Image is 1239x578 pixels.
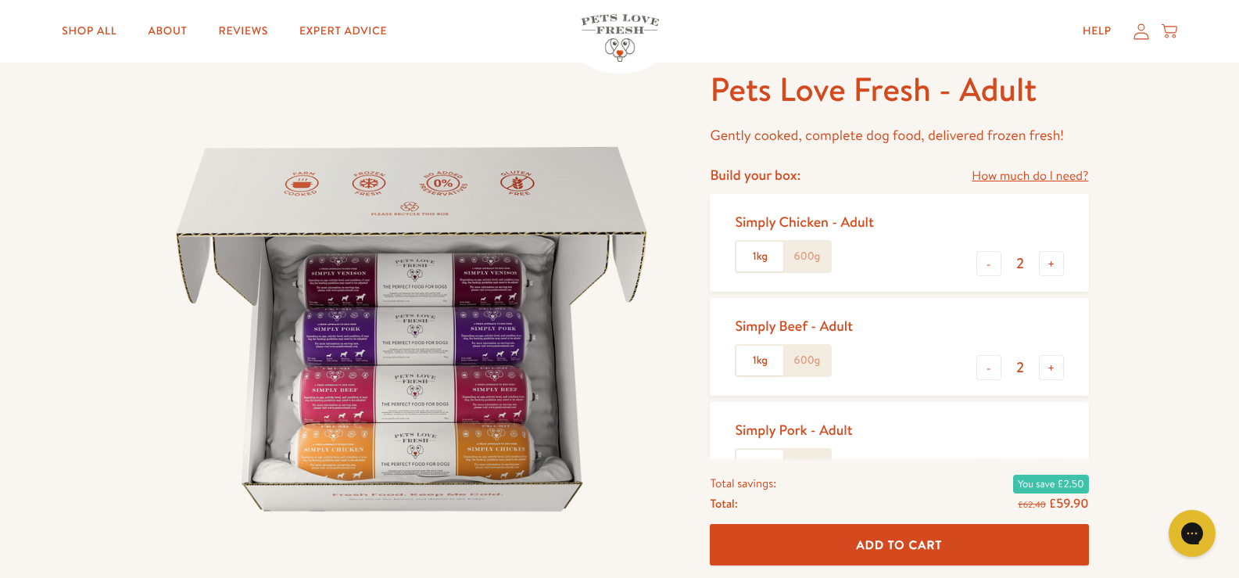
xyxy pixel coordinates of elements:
[1039,355,1064,380] button: +
[783,450,830,479] label: 600g
[1049,495,1089,512] span: £59.90
[710,494,737,514] span: Total:
[135,16,199,47] a: About
[736,346,783,375] label: 1kg
[735,213,873,231] div: Simply Chicken - Adult
[735,421,852,439] div: Simply Pork - Adult
[976,251,1001,276] button: -
[1039,251,1064,276] button: +
[1018,498,1046,511] s: £62.40
[1161,504,1223,562] iframe: Gorgias live chat messenger
[710,525,1088,566] button: Add To Cart
[287,16,399,47] a: Expert Advice
[710,68,1088,111] h1: Pets Love Fresh - Adult
[1039,459,1064,484] button: +
[710,124,1088,148] p: Gently cooked, complete dog food, delivered frozen fresh!
[972,166,1088,187] a: How much do I need?
[581,14,659,62] img: Pets Love Fresh
[783,346,830,375] label: 600g
[1013,475,1089,494] span: You save £2.50
[736,242,783,271] label: 1kg
[710,473,776,494] span: Total savings:
[735,317,853,335] div: Simply Beef - Adult
[976,355,1001,380] button: -
[49,16,129,47] a: Shop All
[976,459,1001,484] button: -
[783,242,830,271] label: 600g
[206,16,281,47] a: Reviews
[1070,16,1124,47] a: Help
[736,450,783,479] label: 1kg
[710,166,800,184] h4: Build your box:
[857,537,943,553] span: Add To Cart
